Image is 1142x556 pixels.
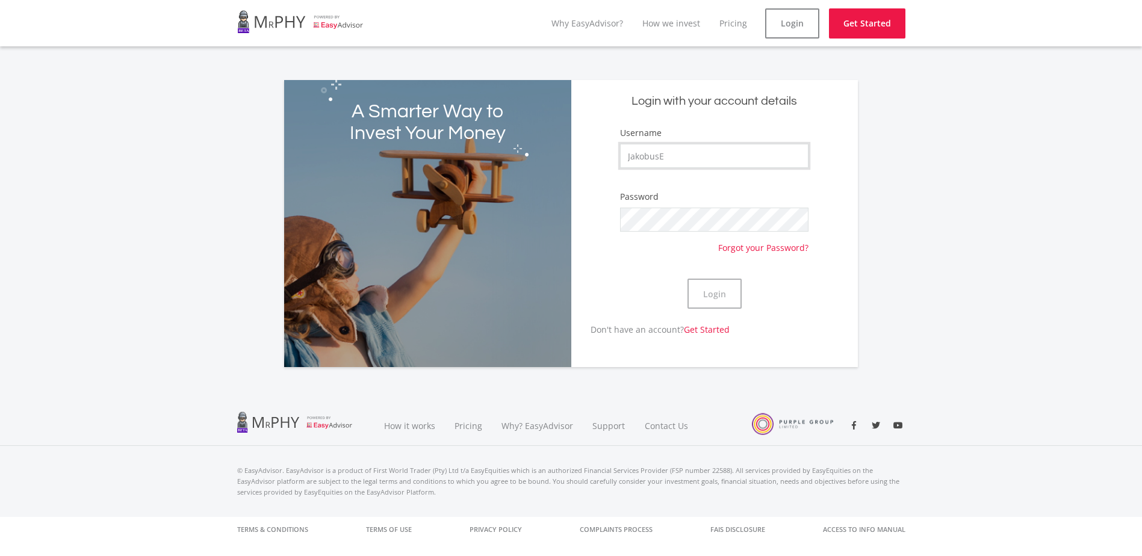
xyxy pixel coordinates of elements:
a: Why? EasyAdvisor [492,406,583,446]
a: Get Started [684,324,730,335]
a: Forgot your Password? [718,232,808,254]
p: © EasyAdvisor. EasyAdvisor is a product of First World Trader (Pty) Ltd t/a EasyEquities which is... [237,465,905,498]
p: Don't have an account? [571,323,730,336]
a: Privacy Policy [470,517,522,542]
h2: A Smarter Way to Invest Your Money [341,101,514,144]
a: Pricing [445,406,492,446]
a: Why EasyAdvisor? [551,17,623,29]
a: Support [583,406,635,446]
a: Complaints Process [580,517,653,542]
a: Login [765,8,819,39]
a: FAIS Disclosure [710,517,765,542]
a: Terms of Use [366,517,412,542]
label: Username [620,127,662,139]
a: Pricing [719,17,747,29]
a: How we invest [642,17,700,29]
a: Access to Info Manual [823,517,905,542]
button: Login [687,279,742,309]
a: Contact Us [635,406,699,446]
a: Terms & Conditions [237,517,308,542]
a: Get Started [829,8,905,39]
label: Password [620,191,659,203]
h5: Login with your account details [580,93,849,110]
a: How it works [374,406,445,446]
